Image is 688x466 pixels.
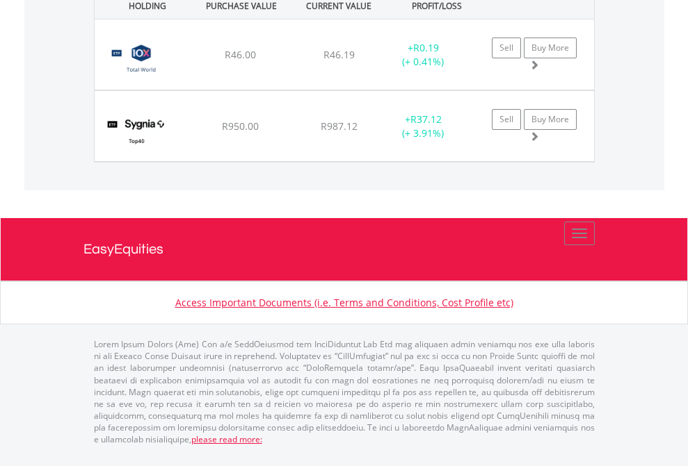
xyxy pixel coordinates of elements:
a: Sell [492,109,521,130]
span: R46.19 [323,48,355,61]
p: Lorem Ipsum Dolors (Ame) Con a/e SeddOeiusmod tem InciDiduntut Lab Etd mag aliquaen admin veniamq... [94,338,595,445]
span: R46.00 [225,48,256,61]
span: R987.12 [321,119,358,133]
span: R950.00 [222,119,259,133]
img: EQU.ZA.GLOBAL.png [102,37,182,86]
div: + (+ 0.41%) [380,41,467,69]
span: R0.19 [413,41,439,54]
a: Buy More [524,38,577,58]
a: Sell [492,38,521,58]
a: Access Important Documents (i.e. Terms and Conditions, Cost Profile etc) [175,296,513,309]
div: + (+ 3.91%) [380,113,467,140]
span: R37.12 [410,113,442,126]
a: EasyEquities [83,218,605,281]
a: Buy More [524,109,577,130]
a: please read more: [191,433,262,445]
img: EQU.ZA.SYGT40.png [102,108,172,158]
